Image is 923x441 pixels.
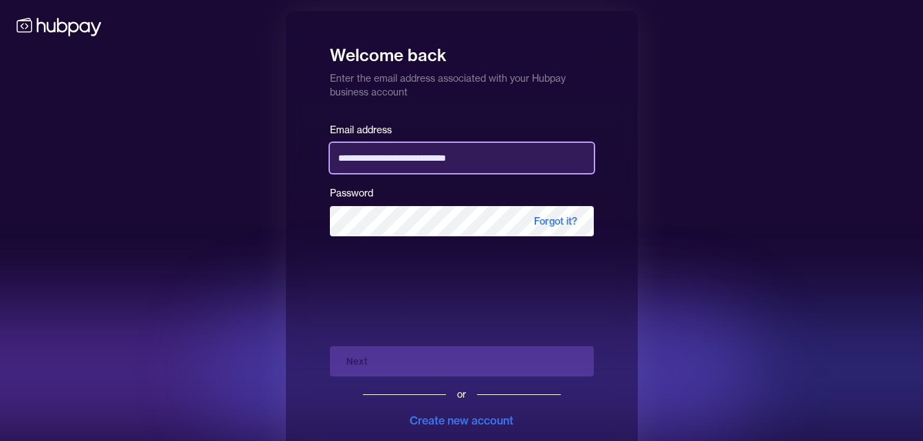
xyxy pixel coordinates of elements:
h1: Welcome back [330,36,594,66]
p: Enter the email address associated with your Hubpay business account [330,66,594,99]
label: Email address [330,124,392,136]
label: Password [330,187,373,199]
div: or [457,387,466,401]
span: Forgot it? [518,206,594,236]
div: Create new account [410,412,513,429]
